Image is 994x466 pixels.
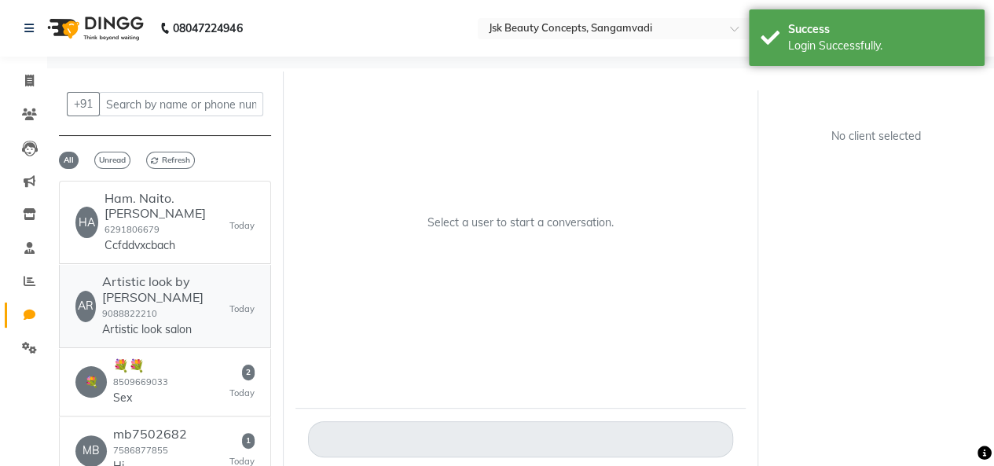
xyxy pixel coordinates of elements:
[105,237,222,254] p: Ccfddvxcbach
[75,366,107,398] div: 💐
[113,358,168,373] h6: 💐💐
[105,224,160,235] small: 6291806679
[105,191,230,221] h6: Ham. Naito. [PERSON_NAME]
[229,303,255,316] small: Today
[808,128,944,145] div: No client selected
[229,219,255,233] small: Today
[99,92,263,116] input: Search by name or phone number
[59,152,79,169] span: All
[113,427,187,442] h6: mb7502682
[242,365,255,380] span: 2
[102,274,229,304] h6: Artistic look by [PERSON_NAME]
[173,6,242,50] b: 08047224946
[229,387,255,400] small: Today
[75,291,96,322] div: AR
[67,92,100,116] button: +91
[113,376,168,387] small: 8509669033
[75,207,98,238] div: HA
[102,308,157,319] small: 9088822210
[40,6,148,50] img: logo
[788,38,973,54] div: Login Successfully.
[242,433,255,449] span: 1
[788,21,973,38] div: Success
[427,215,614,231] p: Select a user to start a conversation.
[102,321,220,338] p: Artistic look salon
[94,152,130,169] span: Unread
[113,390,168,406] p: Sex
[113,445,168,456] small: 7586877855
[146,152,195,169] span: Refresh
